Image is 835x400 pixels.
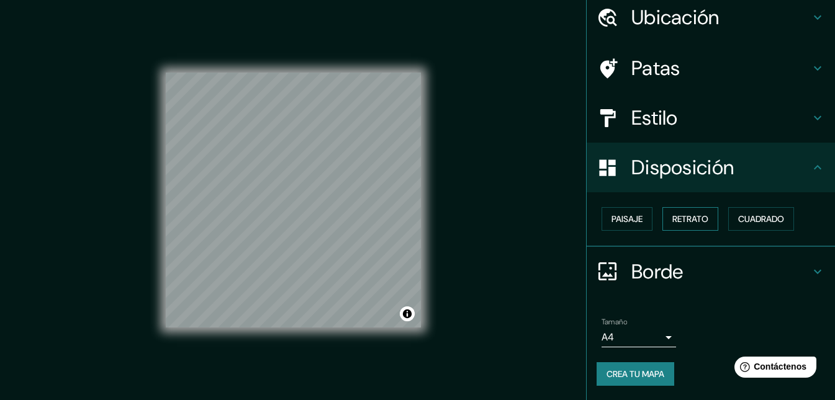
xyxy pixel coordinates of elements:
[602,331,614,344] font: A4
[631,105,678,131] font: Estilo
[587,247,835,296] div: Borde
[602,207,652,231] button: Paisaje
[607,368,664,380] font: Crea tu mapa
[612,213,643,224] font: Paisaje
[724,352,821,386] iframe: Lanzador de widgets de ayuda
[738,213,784,224] font: Cuadrado
[728,207,794,231] button: Cuadrado
[631,259,684,285] font: Borde
[672,213,708,224] font: Retrato
[631,55,680,81] font: Patas
[400,306,415,321] button: Activar o desactivar atribución
[166,73,421,327] canvas: Mapa
[587,93,835,143] div: Estilo
[662,207,718,231] button: Retrato
[602,317,627,327] font: Tamaño
[587,43,835,93] div: Patas
[597,362,674,386] button: Crea tu mapa
[602,327,676,347] div: A4
[631,4,720,30] font: Ubicación
[631,154,734,180] font: Disposición
[587,143,835,192] div: Disposición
